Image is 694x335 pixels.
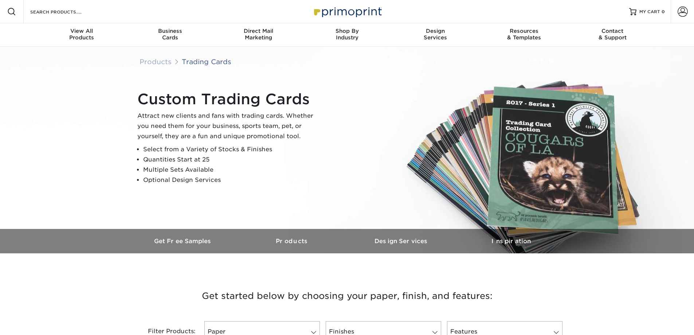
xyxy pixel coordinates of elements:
[662,9,665,14] span: 0
[137,90,319,108] h1: Custom Trading Cards
[126,28,214,41] div: Cards
[456,238,566,245] h3: Inspiration
[568,28,657,34] span: Contact
[143,144,319,155] li: Select from a Variety of Stocks & Finishes
[126,28,214,34] span: Business
[480,28,568,34] span: Resources
[303,28,391,41] div: Industry
[137,111,319,141] p: Attract new clients and fans with trading cards. Whether you need them for your business, sports ...
[311,4,384,19] img: Primoprint
[480,23,568,47] a: Resources& Templates
[391,28,480,41] div: Services
[38,28,126,41] div: Products
[126,23,214,47] a: BusinessCards
[391,28,480,34] span: Design
[303,23,391,47] a: Shop ByIndustry
[347,229,456,253] a: Design Services
[238,238,347,245] h3: Products
[143,155,319,165] li: Quantities Start at 25
[134,280,560,312] h3: Get started below by choosing your paper, finish, and features:
[347,238,456,245] h3: Design Services
[38,28,126,34] span: View All
[129,238,238,245] h3: Get Free Samples
[639,9,660,15] span: MY CART
[129,229,238,253] a: Get Free Samples
[214,23,303,47] a: Direct MailMarketing
[143,175,319,185] li: Optional Design Services
[182,58,231,66] a: Trading Cards
[568,28,657,41] div: & Support
[143,165,319,175] li: Multiple Sets Available
[214,28,303,41] div: Marketing
[456,229,566,253] a: Inspiration
[568,23,657,47] a: Contact& Support
[30,7,101,16] input: SEARCH PRODUCTS.....
[238,229,347,253] a: Products
[140,58,172,66] a: Products
[480,28,568,41] div: & Templates
[391,23,480,47] a: DesignServices
[214,28,303,34] span: Direct Mail
[303,28,391,34] span: Shop By
[38,23,126,47] a: View AllProducts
